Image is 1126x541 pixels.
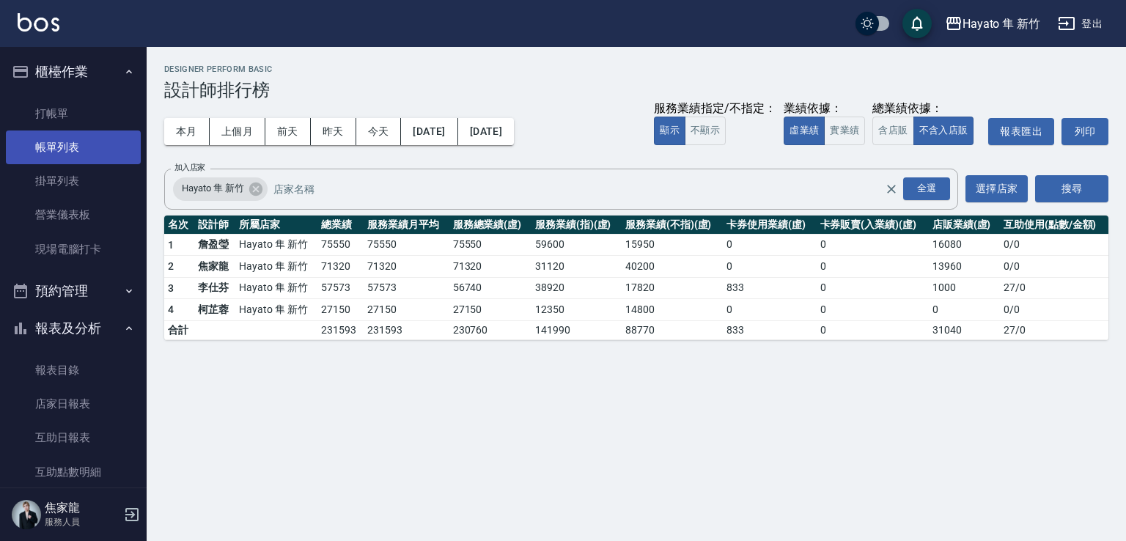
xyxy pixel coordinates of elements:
th: 服務業績月平均 [364,216,449,235]
td: 12350 [531,299,622,321]
span: 4 [168,303,174,315]
a: 打帳單 [6,97,141,130]
th: 卡券使用業績(虛) [723,216,816,235]
td: 27150 [317,299,364,321]
td: 0 [723,256,816,278]
th: 服務業績(不指)(虛) [622,216,723,235]
td: 0 [817,234,929,256]
div: Hayato 隼 新竹 [173,177,268,201]
span: 3 [168,282,174,294]
table: a dense table [164,216,1108,340]
td: Hayato 隼 新竹 [235,299,317,321]
h5: 焦家龍 [45,501,119,515]
th: 設計師 [194,216,235,235]
td: 56740 [449,277,531,299]
th: 名次 [164,216,194,235]
button: 搜尋 [1035,175,1108,202]
td: 71320 [364,256,449,278]
a: 互助日報表 [6,421,141,454]
button: 登出 [1052,10,1108,37]
img: Logo [18,13,59,32]
button: save [902,9,932,38]
td: 焦家龍 [194,256,235,278]
img: Person [12,500,41,529]
td: 27 / 0 [1000,277,1108,299]
td: 57573 [317,277,364,299]
td: 0 [723,234,816,256]
button: 報表匯出 [988,118,1054,145]
td: 15950 [622,234,723,256]
span: Hayato 隼 新竹 [173,181,252,196]
a: 店家日報表 [6,387,141,421]
td: 13960 [929,256,1000,278]
div: 服務業績指定/不指定： [654,101,776,117]
td: 75550 [364,234,449,256]
button: [DATE] [401,118,457,145]
button: 昨天 [311,118,356,145]
div: 總業績依據： [872,101,981,117]
td: 0 [817,320,929,339]
td: 231593 [317,320,364,339]
button: 含店販 [872,117,913,145]
td: 0 [817,256,929,278]
td: 14800 [622,299,723,321]
button: 今天 [356,118,402,145]
button: 櫃檯作業 [6,53,141,91]
a: 帳單列表 [6,130,141,164]
th: 服務總業績(虛) [449,216,531,235]
button: 上個月 [210,118,265,145]
td: 88770 [622,320,723,339]
td: 833 [723,320,816,339]
td: 833 [723,277,816,299]
th: 所屬店家 [235,216,317,235]
h2: Designer Perform Basic [164,65,1108,74]
td: 27150 [449,299,531,321]
td: 詹盈瑩 [194,234,235,256]
th: 店販業績(虛) [929,216,1000,235]
th: 互助使用(點數/金額) [1000,216,1108,235]
td: 40200 [622,256,723,278]
td: 1000 [929,277,1000,299]
button: 預約管理 [6,272,141,310]
button: [DATE] [458,118,514,145]
td: 27150 [364,299,449,321]
input: 店家名稱 [270,176,910,202]
button: Hayato 隼 新竹 [939,9,1046,39]
td: 38920 [531,277,622,299]
button: 實業績 [824,117,865,145]
td: 57573 [364,277,449,299]
td: 75550 [317,234,364,256]
th: 總業績 [317,216,364,235]
td: 李仕芬 [194,277,235,299]
a: 現場電腦打卡 [6,232,141,266]
button: 不顯示 [685,117,726,145]
td: 141990 [531,320,622,339]
td: 75550 [449,234,531,256]
td: 合計 [164,320,194,339]
td: 31040 [929,320,1000,339]
label: 加入店家 [174,162,205,173]
button: 不含入店販 [913,117,974,145]
button: Clear [881,179,902,199]
td: 0 / 0 [1000,234,1108,256]
button: 虛業績 [784,117,825,145]
div: 全選 [903,177,950,200]
td: 31120 [531,256,622,278]
a: 報表目錄 [6,353,141,387]
td: 柯芷蓉 [194,299,235,321]
div: 業績依據： [784,101,865,117]
button: 顯示 [654,117,685,145]
a: 互助點數明細 [6,455,141,489]
button: 報表及分析 [6,309,141,347]
td: 0 / 0 [1000,256,1108,278]
td: 230760 [449,320,531,339]
td: 71320 [317,256,364,278]
a: 掛單列表 [6,164,141,198]
td: 59600 [531,234,622,256]
td: 0 [817,299,929,321]
th: 服務業績(指)(虛) [531,216,622,235]
td: 0 / 0 [1000,299,1108,321]
div: Hayato 隼 新竹 [963,15,1040,33]
td: 71320 [449,256,531,278]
